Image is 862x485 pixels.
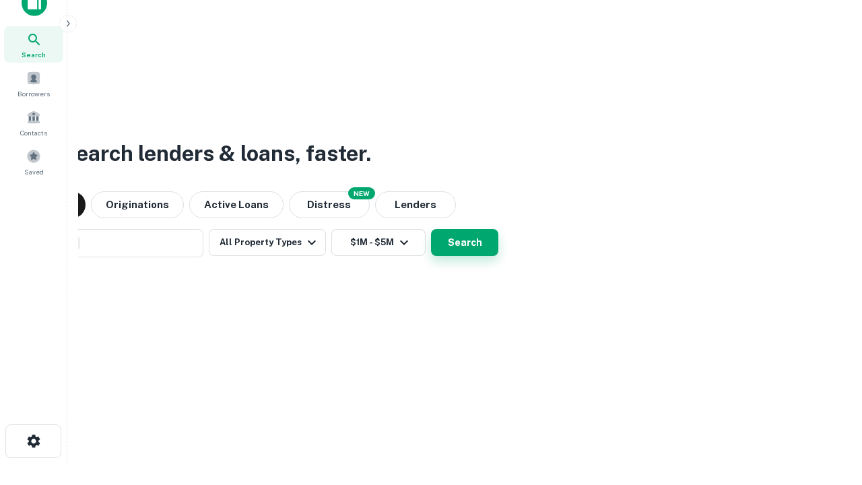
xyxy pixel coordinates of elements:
a: Search [4,26,63,63]
a: Borrowers [4,65,63,102]
button: Search [431,229,498,256]
a: Saved [4,143,63,180]
a: Contacts [4,104,63,141]
h3: Search lenders & loans, faster. [61,137,371,170]
button: All Property Types [209,229,326,256]
button: $1M - $5M [331,229,426,256]
iframe: Chat Widget [795,377,862,442]
button: Originations [91,191,184,218]
span: Saved [24,166,44,177]
span: Contacts [20,127,47,138]
span: Borrowers [18,88,50,99]
button: Search distressed loans with lien and other non-mortgage details. [289,191,370,218]
span: Search [22,49,46,60]
button: Active Loans [189,191,284,218]
button: Lenders [375,191,456,218]
div: NEW [348,187,375,199]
